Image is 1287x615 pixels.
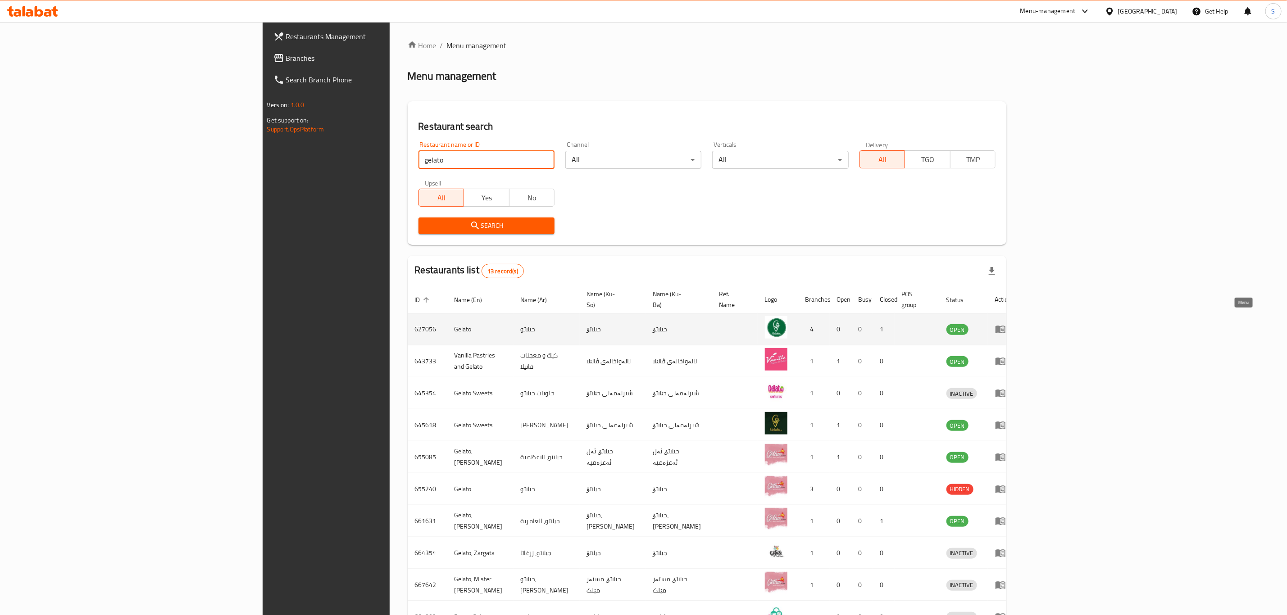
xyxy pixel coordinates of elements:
[521,294,559,305] span: Name (Ar)
[946,452,969,462] span: OPEN
[447,505,514,537] td: Gelato, [PERSON_NAME]
[830,505,851,537] td: 0
[286,53,470,63] span: Branches
[587,289,635,310] span: Name (Ku-So)
[418,189,464,207] button: All
[418,120,996,133] h2: Restaurant search
[765,476,787,498] img: Gelato
[415,294,432,305] span: ID
[447,377,514,409] td: Gelato Sweets
[946,484,973,494] span: HIDDEN
[266,47,478,69] a: Branches
[447,473,514,505] td: Gelato
[514,441,580,473] td: جيلاتو، الاعظمية
[851,473,873,505] td: 0
[455,294,494,305] span: Name (En)
[873,569,895,601] td: 0
[286,31,470,42] span: Restaurants Management
[514,569,580,601] td: جيلاتو, [PERSON_NAME]
[851,537,873,569] td: 0
[866,141,888,148] label: Delivery
[873,409,895,441] td: 0
[580,569,646,601] td: جیلاتۆ، مستەر مێلک
[653,289,701,310] span: Name (Ku-Ba)
[946,516,969,527] div: OPEN
[415,263,524,278] h2: Restaurants list
[646,569,712,601] td: جیلاتۆ، مستەر مێلک
[798,473,830,505] td: 3
[864,153,902,166] span: All
[995,516,1012,526] div: Menu
[946,516,969,526] span: OPEN
[981,260,1003,282] div: Export file
[988,286,1019,313] th: Action
[646,377,712,409] td: شیرنەمەنی جێلاتۆ
[423,191,461,204] span: All
[798,505,830,537] td: 1
[946,294,976,305] span: Status
[765,348,787,371] img: Vanilla Pastries and Gelato
[646,473,712,505] td: جیلاتۆ
[830,409,851,441] td: 1
[1118,6,1178,16] div: [GEOGRAPHIC_DATA]
[266,26,478,47] a: Restaurants Management
[873,505,895,537] td: 1
[765,508,787,530] img: Gelato, Al Amriya
[851,505,873,537] td: 0
[514,505,580,537] td: جيلاتو، العامرية
[266,69,478,90] a: Search Branch Phone
[447,313,514,345] td: Gelato
[905,150,950,168] button: TGO
[646,313,712,345] td: جیلاتۆ
[712,151,848,169] div: All
[830,286,851,313] th: Open
[765,444,787,466] img: Gelato, Al Aadhameya
[291,99,305,111] span: 1.0.0
[418,151,555,169] input: Search for restaurant name or ID..
[513,191,551,204] span: No
[514,409,580,441] td: [PERSON_NAME]
[580,505,646,537] td: جیلاتۆ، [PERSON_NAME]
[646,409,712,441] td: شیرنەمەنی جیلاتۆ
[765,572,787,594] img: Gelato, Mister Milk
[946,548,977,559] div: INACTIVE
[995,356,1012,366] div: Menu
[580,473,646,505] td: جیلاتۆ
[995,484,1012,494] div: Menu
[830,313,851,345] td: 0
[514,377,580,409] td: حلويات جيلاتو
[765,540,787,562] img: Gelato, Zargata
[830,537,851,569] td: 0
[514,537,580,569] td: جيلاتو، زرغاتا
[468,191,506,204] span: Yes
[946,548,977,558] span: INACTIVE
[425,180,441,186] label: Upsell
[909,153,947,166] span: TGO
[851,286,873,313] th: Busy
[646,345,712,377] td: نانەواخانەی ڤانێلا
[830,377,851,409] td: 0
[580,537,646,569] td: جیلاتۆ
[995,547,1012,558] div: Menu
[765,412,787,434] img: Gelato Sweets
[482,264,524,278] div: Total records count
[447,409,514,441] td: Gelato Sweets
[798,345,830,377] td: 1
[580,409,646,441] td: شیرنەمەنی جیلاتۆ
[873,473,895,505] td: 0
[830,345,851,377] td: 1
[646,537,712,569] td: جیلاتۆ
[995,579,1012,590] div: Menu
[851,345,873,377] td: 0
[565,151,701,169] div: All
[860,150,905,168] button: All
[267,114,309,126] span: Get support on:
[798,537,830,569] td: 1
[514,345,580,377] td: كيك و معجنات فانيلا
[798,377,830,409] td: 1
[447,569,514,601] td: Gelato, Mister [PERSON_NAME]
[765,316,787,339] img: Gelato
[851,569,873,601] td: 0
